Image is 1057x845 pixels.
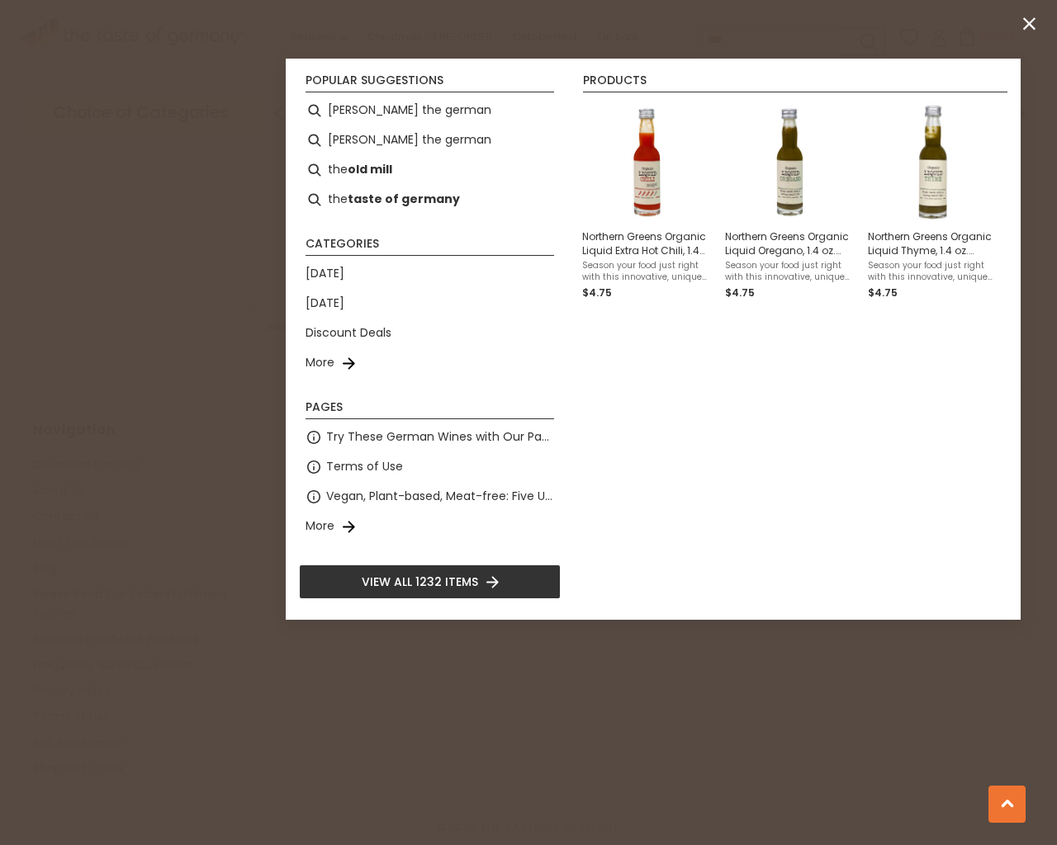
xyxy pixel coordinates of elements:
[299,348,561,378] li: More
[576,96,718,308] li: Northern Greens Organic Liquid Extra Hot Chili, 1.4 oz. (40ml)
[730,102,850,222] img: Northern Greens Organic Liquid Oregano Bottle
[868,102,998,301] a: Northern Greens Organic Liquid Thyme BottleNorthern Greens Organic Liquid Thyme, 1.4 oz. (40ml)Se...
[348,160,392,179] b: old mill
[286,59,1021,620] div: Instant Search Results
[582,102,712,301] a: Northern Greens Organic Liquid Chili Bottle Extremely HotNorthern Greens Organic Liquid Extra Hot...
[299,422,561,452] li: Try These German Wines with Our Pastry or Charcuterie
[873,102,993,222] img: Northern Greens Organic Liquid Thyme Bottle
[725,229,855,257] span: Northern Greens Organic Liquid Oregano, 1.4 oz. (40ml)
[299,452,561,482] li: Terms of Use
[299,512,561,541] li: More
[868,260,998,283] span: Season your food just right with this innovative, unique liquid thyme herb, in a 40ml bottle. Fre...
[299,259,561,289] li: [DATE]
[299,564,561,599] li: View all 1232 items
[725,260,855,283] span: Season your food just right with this innovative, unique liquid oregano herb, in a 40ml bottle. F...
[718,96,861,308] li: Northern Greens Organic Liquid Oregano, 1.4 oz. (40ml)
[725,102,855,301] a: Northern Greens Organic Liquid Oregano BottleNorthern Greens Organic Liquid Oregano, 1.4 oz. (40m...
[326,457,403,476] a: Terms of Use
[306,294,344,313] a: [DATE]
[299,155,561,185] li: the old mill
[861,96,1004,308] li: Northern Greens Organic Liquid Thyme, 1.4 oz. (40ml)
[299,125,561,155] li: herman the german
[326,487,554,506] a: Vegan, Plant-based, Meat-free: Five Up and Coming Brands
[306,74,554,92] li: Popular suggestions
[582,229,712,257] span: Northern Greens Organic Liquid Extra Hot Chili, 1.4 oz. (40ml)
[582,286,612,300] span: $4.75
[299,319,561,348] li: Discount Deals
[299,289,561,319] li: [DATE]
[362,573,478,591] span: View all 1232 items
[348,190,460,209] b: taste of germany
[299,185,561,215] li: the taste of germany
[306,323,391,342] a: Discount Deals
[326,427,554,446] a: Try These German Wines with Our Pastry or Charcuterie
[299,96,561,125] li: hermann the german
[868,229,998,257] span: Northern Greens Organic Liquid Thyme, 1.4 oz. (40ml)
[583,74,1007,92] li: Products
[587,102,707,222] img: Northern Greens Organic Liquid Chili Bottle Extremely Hot
[582,260,712,283] span: Season your food just right with this innovative, unique liquid extra hot chili spice, in a 40ml ...
[306,238,554,256] li: Categories
[306,401,554,419] li: Pages
[725,286,755,300] span: $4.75
[306,264,344,283] a: [DATE]
[299,482,561,512] li: Vegan, Plant-based, Meat-free: Five Up and Coming Brands
[868,286,898,300] span: $4.75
